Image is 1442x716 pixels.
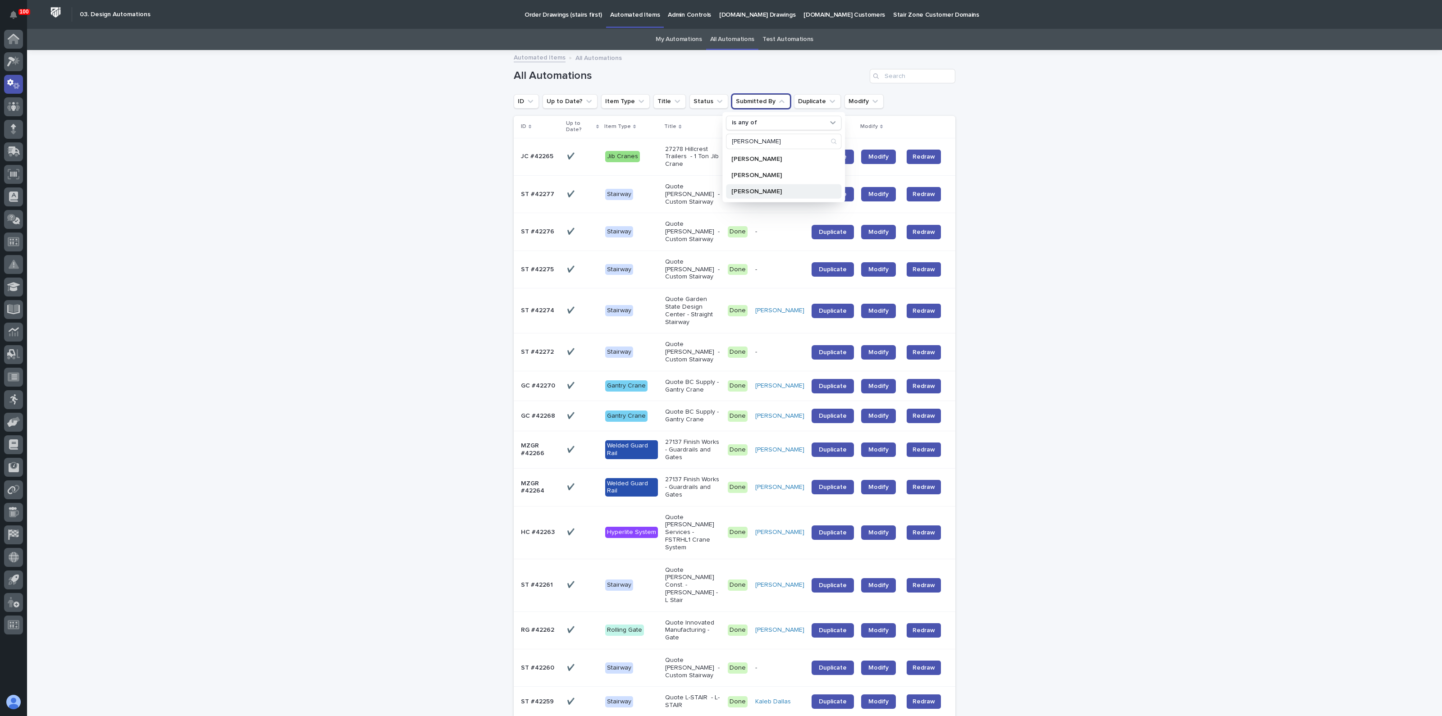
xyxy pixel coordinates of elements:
a: Duplicate [812,525,854,540]
span: Duplicate [819,349,847,356]
a: Duplicate [812,225,854,239]
div: Done [728,226,748,237]
button: Notifications [4,5,23,24]
a: [PERSON_NAME] [755,412,804,420]
button: Redraw [907,187,941,201]
a: Modify [861,345,896,360]
span: Redraw [913,411,935,420]
div: Stairway [605,226,633,237]
button: ID [514,94,539,109]
tr: ST #42272✔️✔️ StairwayQuote [PERSON_NAME] - Custom StairwayDone-DuplicateModifyRedraw [514,333,955,371]
p: ✔️ [567,444,576,454]
p: ✔️ [567,151,576,160]
div: Welded Guard Rail [605,478,658,497]
a: [PERSON_NAME] [755,382,804,390]
span: Modify [868,191,889,197]
p: Quote [PERSON_NAME] - Custom Stairway [665,341,720,363]
span: Redraw [913,663,935,672]
button: Redraw [907,409,941,423]
a: [PERSON_NAME] [755,626,804,634]
a: Modify [861,150,896,164]
span: Redraw [913,697,935,706]
div: Done [728,662,748,674]
p: ST #42276 [521,228,560,236]
button: Redraw [907,225,941,239]
button: Duplicate [794,94,841,109]
button: Redraw [907,480,941,494]
p: Quote [PERSON_NAME] Services - FSTRHL1 Crane System [665,514,720,552]
p: All Automations [575,52,622,62]
tr: ST #42276✔️✔️ StairwayQuote [PERSON_NAME] - Custom StairwayDone-DuplicateModifyRedraw [514,213,955,251]
p: MZGR #42264 [521,480,560,495]
p: Quote [PERSON_NAME] Const. - [PERSON_NAME] - L Stair [665,566,720,604]
p: ✔️ [567,482,576,491]
p: GC #42270 [521,382,560,390]
h1: All Automations [514,69,866,82]
p: ST #42259 [521,698,560,706]
p: Quote Garden State Design Center - Straight Stairway [665,296,720,326]
div: Welded Guard Rail [605,440,658,459]
a: Modify [861,578,896,593]
span: Redraw [913,152,935,161]
p: Item Type [604,122,631,132]
p: RG #42262 [521,626,560,634]
div: Rolling Gate [605,625,644,636]
p: ST #42277 [521,191,560,198]
a: Modify [861,262,896,277]
button: Status [689,94,728,109]
p: Quote [PERSON_NAME] - Custom Stairway [665,657,720,679]
span: Duplicate [819,447,847,453]
div: Search [726,134,841,149]
span: Redraw [913,265,935,274]
button: Redraw [907,150,941,164]
tr: HC #42263✔️✔️ Hyperlite SystemQuote [PERSON_NAME] Services - FSTRHL1 Crane SystemDone[PERSON_NAME... [514,506,955,559]
tr: ST #42261✔️✔️ StairwayQuote [PERSON_NAME] Const. - [PERSON_NAME] - L StairDone[PERSON_NAME] Dupli... [514,559,955,611]
button: Redraw [907,661,941,675]
tr: RG #42262✔️✔️ Rolling GateQuote Innovated Manufacturing - GateDone[PERSON_NAME] DuplicateModifyRe... [514,611,955,649]
p: [PERSON_NAME] [731,156,827,162]
div: Stairway [605,579,633,591]
div: Stairway [605,264,633,275]
input: Search [870,69,955,83]
a: Duplicate [812,262,854,277]
div: Done [728,444,748,456]
span: Redraw [913,483,935,492]
span: Redraw [913,382,935,391]
button: Redraw [907,694,941,709]
div: Gantry Crane [605,380,648,392]
h2: 03. Design Automations [80,11,151,18]
tr: ST #42277✔️✔️ StairwayQuote [PERSON_NAME] - Custom StairwayDone-DuplicateModifyRedraw [514,175,955,213]
tr: MZGR #42264✔️✔️ Welded Guard Rail27137 Finish Works - Guardrails and GatesDone[PERSON_NAME] Dupli... [514,469,955,506]
span: Modify [868,484,889,490]
p: 27137 Finish Works - Guardrails and Gates [665,438,720,461]
span: Redraw [913,528,935,537]
p: GC #42268 [521,412,560,420]
p: Up to Date? [566,119,594,135]
div: Gantry Crane [605,410,648,422]
a: Duplicate [812,578,854,593]
span: Modify [868,529,889,536]
p: Quote [PERSON_NAME] - Custom Stairway [665,258,720,281]
a: [PERSON_NAME] [755,581,804,589]
p: - [755,664,804,672]
p: Title [664,122,676,132]
div: Done [728,347,748,358]
span: Duplicate [819,627,847,634]
button: Redraw [907,525,941,540]
a: Modify [861,442,896,457]
span: Redraw [913,348,935,357]
p: ST #42275 [521,266,560,274]
p: Quote [PERSON_NAME] - Custom Stairway [665,220,720,243]
a: Modify [861,525,896,540]
tr: GC #42270✔️✔️ Gantry CraneQuote BC Supply - Gantry CraneDone[PERSON_NAME] DuplicateModifyRedraw [514,371,955,401]
div: Jib Cranes [605,151,640,162]
span: Duplicate [819,698,847,705]
div: Done [728,579,748,591]
span: Duplicate [819,413,847,419]
span: Redraw [913,445,935,454]
a: Duplicate [812,304,854,318]
p: ✔️ [567,189,576,198]
a: Duplicate [812,409,854,423]
p: ST #42260 [521,664,560,672]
